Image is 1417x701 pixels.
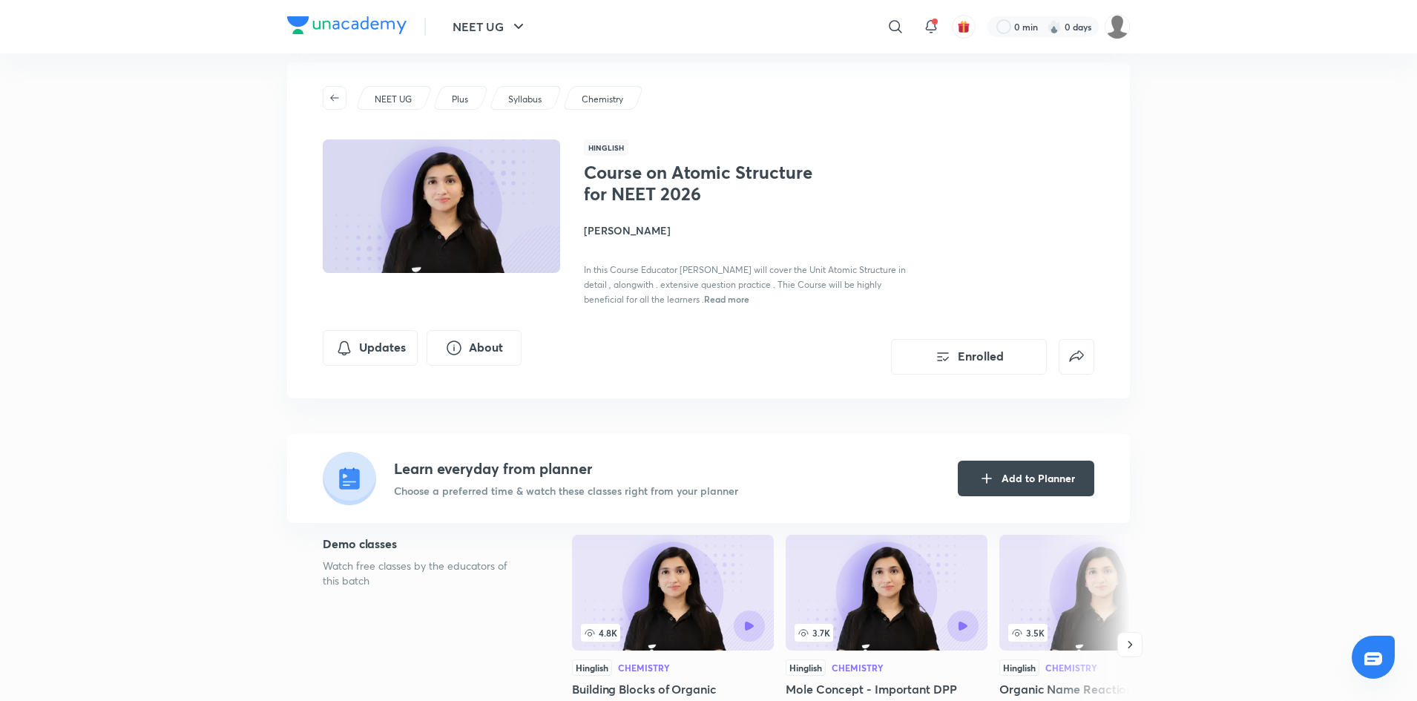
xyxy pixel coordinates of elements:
div: Chemistry [618,663,670,672]
p: Choose a preferred time & watch these classes right from your planner [394,483,738,498]
div: Hinglish [572,659,612,676]
h1: Course on Atomic Structure for NEET 2026 [584,162,826,205]
div: Chemistry [832,663,884,672]
span: Hinglish [584,139,628,156]
img: Thumbnail [320,138,562,274]
img: streak [1047,19,1062,34]
span: Read more [704,293,749,305]
button: avatar [952,15,976,39]
h4: Learn everyday from planner [394,458,738,480]
span: 3.7K [795,624,833,642]
div: Hinglish [786,659,826,676]
p: Chemistry [582,93,623,106]
p: Plus [452,93,468,106]
a: Plus [450,93,471,106]
img: Company Logo [287,16,407,34]
img: Krrish Singh [1105,14,1130,39]
button: About [427,330,522,366]
p: Syllabus [508,93,542,106]
span: In this Course Educator [PERSON_NAME] will cover the Unit Atomic Structure in detail , alongwith ... [584,264,906,305]
button: false [1059,339,1094,375]
img: avatar [957,20,970,33]
div: Hinglish [999,659,1039,676]
p: Watch free classes by the educators of this batch [323,559,525,588]
a: Company Logo [287,16,407,38]
button: Add to Planner [958,461,1094,496]
button: Updates [323,330,418,366]
button: NEET UG [444,12,536,42]
p: NEET UG [375,93,412,106]
span: 3.5K [1008,624,1048,642]
a: Chemistry [579,93,626,106]
a: Syllabus [506,93,545,106]
h5: Demo classes [323,535,525,553]
h5: Organic Name Reaction Chart [999,680,1201,698]
span: 4.8K [581,624,620,642]
a: NEET UG [372,93,415,106]
button: Enrolled [891,339,1047,375]
h4: [PERSON_NAME] [584,223,916,238]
